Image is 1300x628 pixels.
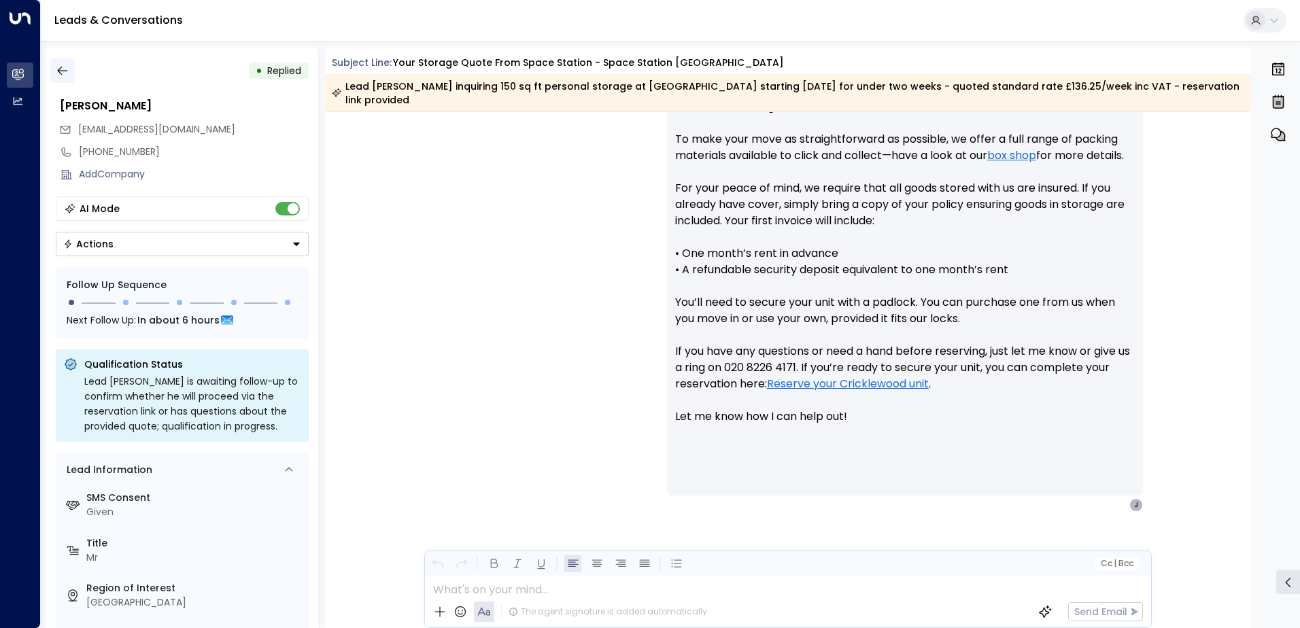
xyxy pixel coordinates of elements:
[1100,559,1133,568] span: Cc Bcc
[67,313,298,328] div: Next Follow Up:
[79,167,309,181] div: AddCompany
[86,505,303,519] div: Given
[1129,498,1143,512] div: J
[78,122,235,137] span: judejones2003@gmail.com
[84,374,301,434] div: Lead [PERSON_NAME] is awaiting follow-up to confirm whether he will proceed via the reservation l...
[393,56,784,70] div: Your storage quote from Space Station - Space Station [GEOGRAPHIC_DATA]
[56,232,309,256] button: Actions
[429,555,446,572] button: Undo
[84,357,301,371] p: Qualification Status
[56,232,309,256] div: Button group with a nested menu
[675,1,1135,441] p: Hi [PERSON_NAME], Here’s a summary of your quote for a 150 sq ft storage unit at our [GEOGRAPHIC_...
[332,80,1244,107] div: Lead [PERSON_NAME] inquiring 150 sq ft personal storage at [GEOGRAPHIC_DATA] starting [DATE] for ...
[137,313,220,328] span: In about 6 hours
[62,463,152,477] div: Lead Information
[78,122,235,136] span: [EMAIL_ADDRESS][DOMAIN_NAME]
[267,64,301,77] span: Replied
[256,58,262,83] div: •
[86,581,303,595] label: Region of Interest
[86,595,303,610] div: [GEOGRAPHIC_DATA]
[1114,559,1116,568] span: |
[332,56,392,69] span: Subject Line:
[767,376,929,392] a: Reserve your Cricklewood unit
[453,555,470,572] button: Redo
[60,98,309,114] div: [PERSON_NAME]
[987,147,1036,164] a: box shop
[86,491,303,505] label: SMS Consent
[86,551,303,565] div: Mr
[63,238,114,250] div: Actions
[79,145,309,159] div: [PHONE_NUMBER]
[67,278,298,292] div: Follow Up Sequence
[1095,557,1138,570] button: Cc|Bcc
[54,12,183,28] a: Leads & Conversations
[80,202,120,215] div: AI Mode
[86,536,303,551] label: Title
[509,606,707,618] div: The agent signature is added automatically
